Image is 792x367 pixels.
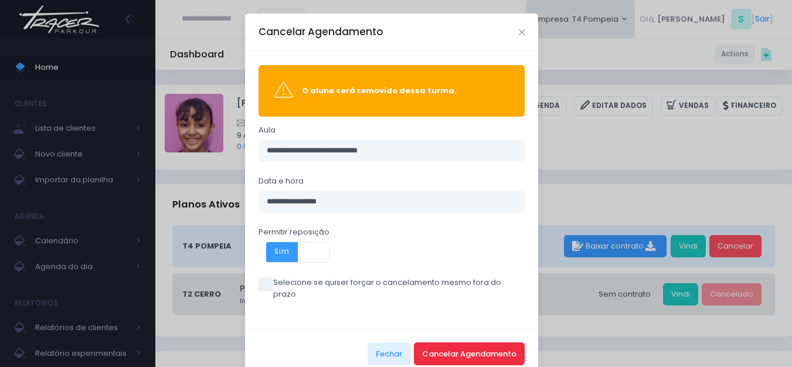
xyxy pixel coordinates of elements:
button: Fechar [368,342,410,365]
label: Aula [259,124,276,136]
label: Data e hora [259,175,304,187]
button: Cancelar Agendamento [414,342,525,365]
div: O aluno será removido dessa turma. [302,85,509,97]
h5: Cancelar Agendamento [259,25,383,39]
span: Sim [266,242,298,262]
label: Selecione se quiser forçar o cancelamento mesmo fora do prazo [259,277,525,300]
label: Permitir reposição [259,226,329,238]
button: Close [519,29,525,35]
